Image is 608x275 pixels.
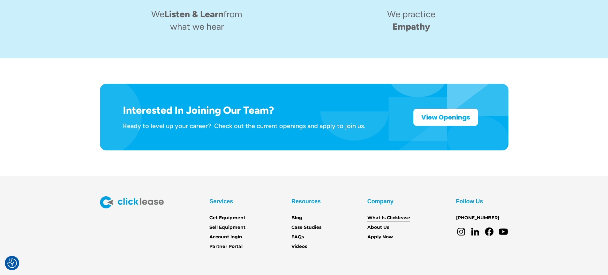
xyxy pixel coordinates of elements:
[456,196,483,206] div: Follow Us
[367,196,394,206] div: Company
[367,234,393,241] a: Apply Now
[291,243,307,250] a: Videos
[387,8,435,33] h4: We practice
[209,196,233,206] div: Services
[7,258,17,268] button: Consent Preferences
[209,243,243,250] a: Partner Portal
[456,214,499,221] a: [PHONE_NUMBER]
[367,224,389,231] a: About Us
[123,104,365,116] h1: Interested In Joining Our Team?
[209,214,245,221] a: Get Equipment
[421,113,470,122] strong: View Openings
[291,234,304,241] a: FAQs
[164,9,223,19] span: Listen & Learn
[100,196,164,208] img: Clicklease logo
[393,21,430,32] span: Empathy
[291,196,321,206] div: Resources
[149,8,244,33] h4: We from what we hear
[123,122,365,130] div: Ready to level up your career? Check out the current openings and apply to join us.
[209,224,245,231] a: Sell Equipment
[7,258,17,268] img: Revisit consent button
[291,214,302,221] a: Blog
[413,109,478,126] a: View Openings
[291,224,321,231] a: Case Studies
[367,214,410,221] a: What Is Clicklease
[209,234,242,241] a: Account login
